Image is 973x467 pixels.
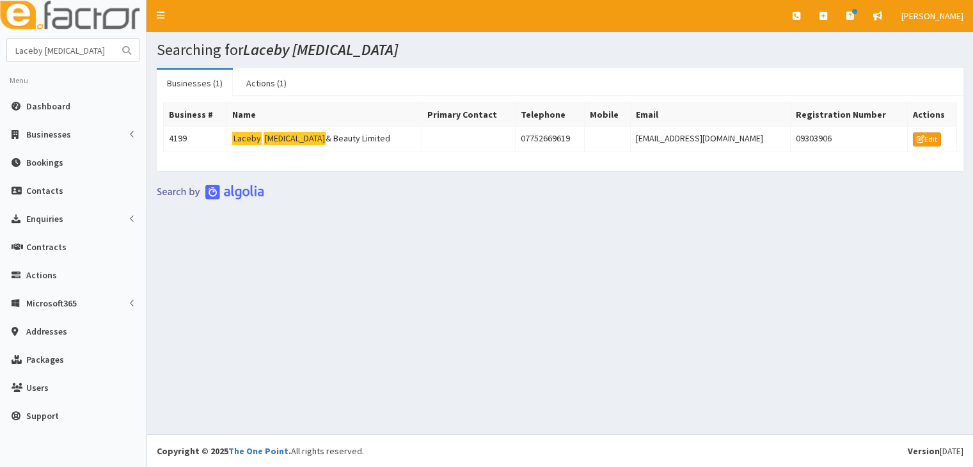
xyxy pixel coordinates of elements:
[157,42,963,58] h1: Searching for
[26,410,59,422] span: Support
[790,127,907,152] td: 09303906
[7,39,115,61] input: Search...
[515,127,585,152] td: 07752669619
[26,354,64,365] span: Packages
[908,445,940,457] b: Version
[901,10,963,22] span: [PERSON_NAME]
[26,100,70,112] span: Dashboard
[243,40,398,59] i: Laceby [MEDICAL_DATA]
[164,103,227,127] th: Business #
[227,103,422,127] th: Name
[631,103,791,127] th: Email
[157,445,291,457] strong: Copyright © 2025 .
[26,326,67,337] span: Addresses
[228,445,289,457] a: The One Point
[236,70,297,97] a: Actions (1)
[164,127,227,152] td: 4199
[907,103,957,127] th: Actions
[26,213,63,225] span: Enquiries
[26,185,63,196] span: Contacts
[422,103,516,127] th: Primary Contact
[227,127,422,152] td: & Beauty Limited
[147,434,973,467] footer: All rights reserved.
[913,132,941,146] a: Edit
[26,382,49,393] span: Users
[26,157,63,168] span: Bookings
[515,103,585,127] th: Telephone
[232,132,262,145] mark: Laceby
[790,103,907,127] th: Registration Number
[157,184,264,200] img: search-by-algolia-light-background.png
[157,70,233,97] a: Businesses (1)
[631,127,791,152] td: [EMAIL_ADDRESS][DOMAIN_NAME]
[26,297,77,309] span: Microsoft365
[908,445,963,457] div: [DATE]
[264,132,326,145] mark: [MEDICAL_DATA]
[26,269,57,281] span: Actions
[585,103,631,127] th: Mobile
[26,129,71,140] span: Businesses
[26,241,67,253] span: Contracts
